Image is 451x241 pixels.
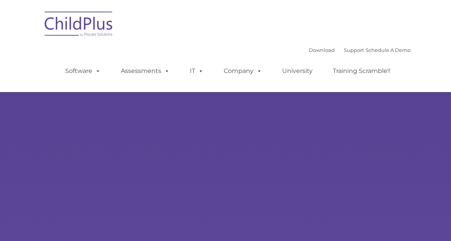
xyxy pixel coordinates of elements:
img: ChildPlus by Procare Solutions [41,6,117,44]
a: Schedule A Demo [366,47,411,53]
a: Assessments [113,63,177,79]
font: | [309,47,411,53]
a: University [274,63,320,79]
a: Training Scramble!! [325,63,398,79]
a: Download [309,47,335,53]
a: IT [182,63,211,79]
a: Support [344,47,364,53]
a: Company [216,63,270,79]
a: Software [58,63,108,79]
